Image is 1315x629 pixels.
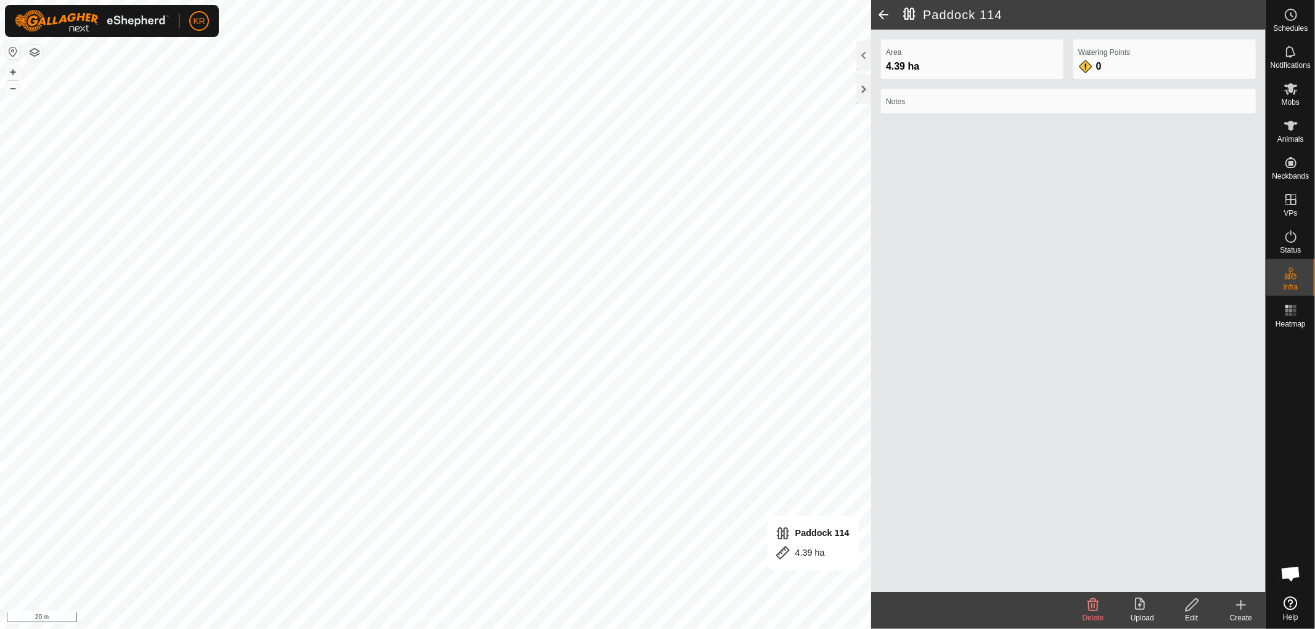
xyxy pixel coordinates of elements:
span: Mobs [1282,99,1300,106]
div: Upload [1118,612,1167,623]
h2: Paddock 114 [903,7,1266,22]
div: Create [1216,612,1266,623]
button: + [6,65,20,79]
span: Help [1283,614,1298,621]
span: 4.39 ha [886,61,919,71]
div: 4.39 ha [776,545,850,560]
button: Map Layers [27,45,42,60]
span: VPs [1284,209,1297,217]
span: Delete [1083,614,1104,622]
span: Animals [1277,136,1304,143]
img: Gallagher Logo [15,10,169,32]
a: Privacy Policy [387,613,433,624]
span: Heatmap [1276,320,1306,328]
span: Infra [1283,283,1298,291]
a: Help [1266,591,1315,626]
button: Reset Map [6,44,20,59]
span: Schedules [1273,25,1308,32]
label: Notes [886,96,1251,107]
div: Paddock 114 [776,526,850,540]
span: Status [1280,246,1301,254]
span: Notifications [1271,62,1311,69]
span: Neckbands [1272,172,1309,180]
label: Area [886,47,1059,58]
button: – [6,81,20,95]
div: Edit [1167,612,1216,623]
span: 0 [1096,61,1102,71]
label: Watering Points [1078,47,1251,58]
div: Open chat [1272,555,1309,592]
a: Contact Us [448,613,484,624]
span: KR [193,15,205,28]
